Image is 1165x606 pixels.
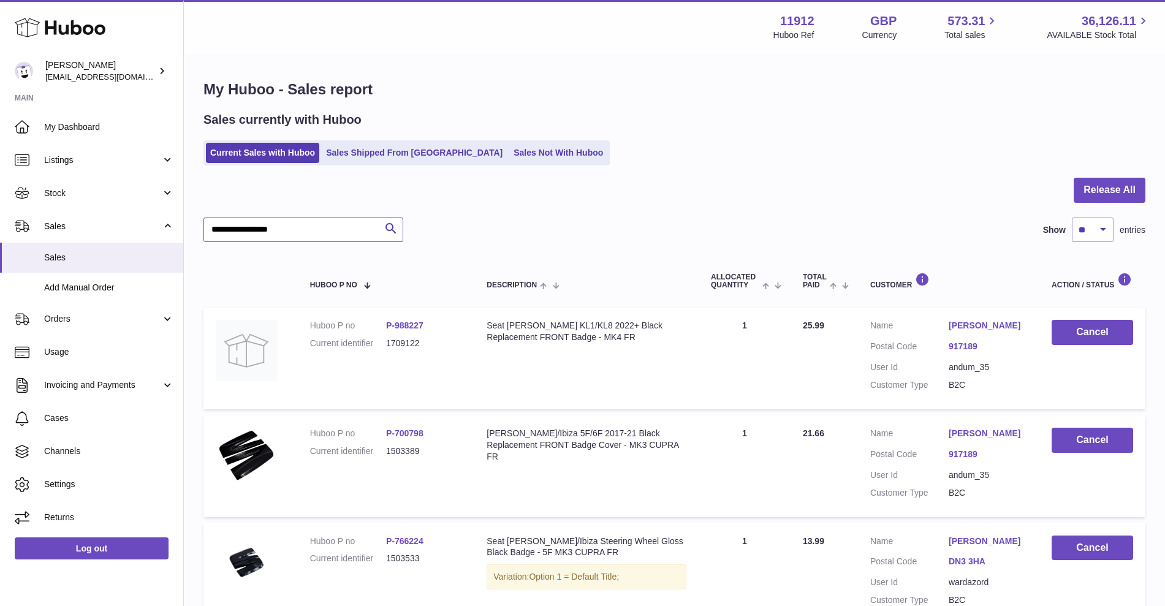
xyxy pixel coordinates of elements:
a: P-700798 [386,428,423,438]
a: 917189 [949,449,1027,460]
img: info@carbonmyride.com [15,62,33,80]
dt: Customer Type [870,379,949,391]
dt: Postal Code [870,556,949,570]
span: Sales [44,221,161,232]
dt: User Id [870,577,949,588]
span: Huboo P no [310,281,357,289]
button: Cancel [1052,320,1133,345]
img: no-photo.jpg [216,320,277,381]
span: Channels [44,445,174,457]
dt: Postal Code [870,341,949,355]
td: 1 [699,308,791,409]
span: Sales [44,252,174,263]
span: 25.99 [803,320,824,330]
dd: 1503533 [386,553,462,564]
span: Option 1 = Default Title; [529,572,619,581]
strong: GBP [870,13,897,29]
dt: Huboo P no [310,320,386,331]
span: AVAILABLE Stock Total [1047,29,1150,41]
div: [PERSON_NAME]/Ibiza 5F/6F 2017-21 Black Replacement FRONT Badge Cover - MK3 CUPRA FR [487,428,686,463]
strong: 11912 [780,13,814,29]
h1: My Huboo - Sales report [203,80,1145,99]
a: Sales Shipped From [GEOGRAPHIC_DATA] [322,143,507,163]
span: Description [487,281,537,289]
dd: andum_35 [949,469,1027,481]
span: My Dashboard [44,121,174,133]
dd: B2C [949,594,1027,606]
span: Returns [44,512,174,523]
dt: Huboo P no [310,428,386,439]
span: Listings [44,154,161,166]
dt: Name [870,536,949,550]
button: Cancel [1052,428,1133,453]
span: Orders [44,313,161,325]
dt: Name [870,428,949,442]
a: [PERSON_NAME] [949,320,1027,331]
div: Customer [870,273,1027,289]
a: DN3 3HA [949,556,1027,567]
dd: 1503389 [386,445,462,457]
span: 36,126.11 [1082,13,1136,29]
dd: wardazord [949,577,1027,588]
span: 21.66 [803,428,824,438]
h2: Sales currently with Huboo [203,112,362,128]
a: Log out [15,537,169,559]
span: Usage [44,346,174,358]
span: Stock [44,187,161,199]
dt: Customer Type [870,487,949,499]
span: 13.99 [803,536,824,546]
span: Invoicing and Payments [44,379,161,391]
div: [PERSON_NAME] [45,59,156,83]
dt: Current identifier [310,553,386,564]
a: Sales Not With Huboo [509,143,607,163]
dd: andum_35 [949,362,1027,373]
a: P-766224 [386,536,423,546]
a: [PERSON_NAME] [949,536,1027,547]
dd: B2C [949,379,1027,391]
dt: Customer Type [870,594,949,606]
span: Total sales [944,29,999,41]
a: [PERSON_NAME] [949,428,1027,439]
label: Show [1043,224,1066,236]
a: 36,126.11 AVAILABLE Stock Total [1047,13,1150,41]
span: Cases [44,412,174,424]
span: Settings [44,479,174,490]
div: Seat [PERSON_NAME]/Ibiza Steering Wheel Gloss Black Badge - 5F MK3 CUPRA FR [487,536,686,559]
div: Currency [862,29,897,41]
dd: B2C [949,487,1027,499]
td: 1 [699,415,791,517]
button: Cancel [1052,536,1133,561]
div: Huboo Ref [773,29,814,41]
a: 573.31 Total sales [944,13,999,41]
dt: Huboo P no [310,536,386,547]
dt: User Id [870,469,949,481]
dt: Current identifier [310,445,386,457]
a: 917189 [949,341,1027,352]
div: Action / Status [1052,273,1133,289]
div: Seat [PERSON_NAME] KL1/KL8 2022+ Black Replacement FRONT Badge - MK4 FR [487,320,686,343]
span: ALLOCATED Quantity [711,273,759,289]
dt: User Id [870,362,949,373]
span: Total paid [803,273,827,289]
dt: Current identifier [310,338,386,349]
span: [EMAIL_ADDRESS][DOMAIN_NAME] [45,72,180,81]
dt: Postal Code [870,449,949,463]
img: $_1.PNG [216,428,277,483]
dt: Name [870,320,949,335]
dd: 1709122 [386,338,462,349]
img: PhotoRoom-20230430_171745.jpg [216,536,277,591]
span: Add Manual Order [44,282,174,294]
span: entries [1120,224,1145,236]
span: 573.31 [947,13,985,29]
a: P-988227 [386,320,423,330]
button: Release All [1074,178,1145,203]
a: Current Sales with Huboo [206,143,319,163]
div: Variation: [487,564,686,589]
